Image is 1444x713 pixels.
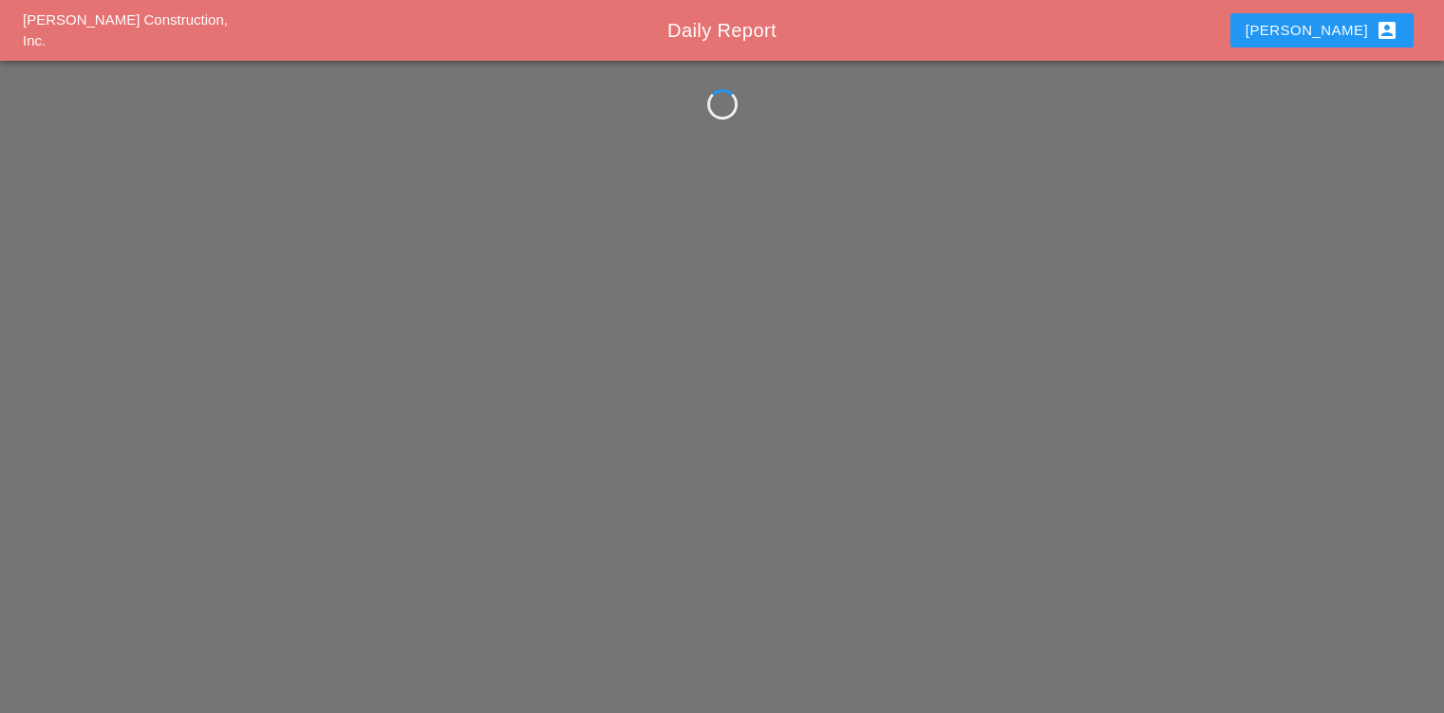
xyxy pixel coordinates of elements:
i: account_box [1376,19,1398,42]
button: [PERSON_NAME] [1230,13,1414,47]
span: Daily Report [667,20,777,41]
a: [PERSON_NAME] Construction, Inc. [23,11,228,49]
div: [PERSON_NAME] [1246,19,1398,42]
